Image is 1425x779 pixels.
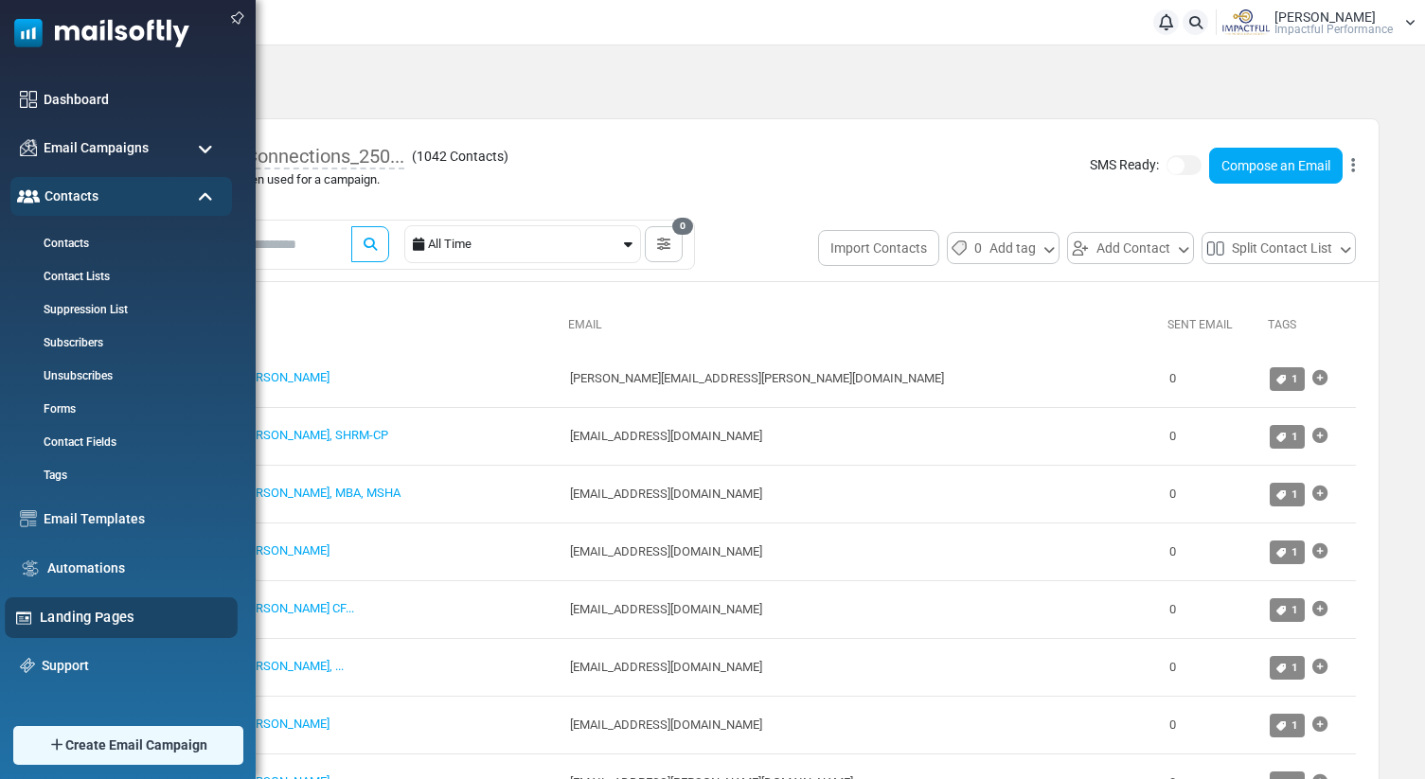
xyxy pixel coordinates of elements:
a: Sent Email [1167,318,1233,331]
a: 1 [1270,656,1306,680]
a: Tags [10,467,227,484]
a: Add Tag [1312,706,1327,744]
span: Dan_EnrichedConnections_250... [131,145,404,169]
a: Automations [47,558,223,578]
td: [EMAIL_ADDRESS][DOMAIN_NAME] [561,696,1160,753]
a: Suppression List [10,301,227,318]
a: Email [568,318,602,331]
a: [PERSON_NAME] [239,543,330,558]
a: Support [42,656,223,676]
div: All Time [428,226,620,262]
span: ( ) [412,147,508,167]
img: campaigns-icon.png [20,139,37,156]
a: 1 [1270,367,1306,391]
span: 1 [1291,603,1298,616]
img: User Logo [1222,9,1270,37]
a: Contact Lists [10,268,227,285]
span: 1 [1291,372,1298,385]
a: Email Templates [44,509,223,529]
a: Dashboard [44,90,223,110]
span: 1 [1291,718,1298,732]
span: Contacts [45,186,98,206]
img: landing_pages.svg [15,609,33,627]
td: 0 [1160,638,1259,696]
a: [PERSON_NAME] [239,370,330,384]
span: 0 [974,237,982,259]
span: 1 [1291,545,1298,558]
a: 1 [1270,714,1306,737]
span: 1042 Contacts [417,149,504,164]
td: 0 [1160,580,1259,638]
button: Import Contacts [818,230,939,266]
a: Add Tag [1312,475,1327,513]
td: 0 [1160,522,1259,580]
a: Forms [10,400,227,417]
span: Email Campaigns [44,138,149,158]
td: [EMAIL_ADDRESS][DOMAIN_NAME] [561,638,1160,696]
span: 0 [672,218,693,235]
td: [EMAIL_ADDRESS][DOMAIN_NAME] [561,407,1160,465]
a: [PERSON_NAME], ... [239,659,344,673]
td: 0 [1160,407,1259,465]
td: [EMAIL_ADDRESS][DOMAIN_NAME] [561,580,1160,638]
a: Compose an Email [1209,148,1343,184]
img: email-templates-icon.svg [20,510,37,527]
button: 0Add tag [947,232,1060,264]
td: [EMAIL_ADDRESS][DOMAIN_NAME] [561,465,1160,522]
a: [PERSON_NAME] [239,717,330,731]
a: 1 [1270,425,1306,449]
button: Add Contact [1067,232,1194,264]
a: Add Tag [1312,417,1327,455]
div: This list has not yet been used for a campaign. [131,170,508,189]
span: Create Email Campaign [65,735,207,755]
div: SMS Ready: [1090,148,1356,184]
td: 0 [1160,350,1259,408]
td: [EMAIL_ADDRESS][DOMAIN_NAME] [561,522,1160,580]
img: support-icon.svg [20,658,35,673]
a: Add Tag [1312,648,1327,686]
a: Landing Pages [40,607,227,628]
img: dashboard-icon.svg [20,91,37,108]
span: Impactful Performance [1274,24,1393,35]
button: Split Contact List [1202,232,1356,264]
a: [PERSON_NAME], SHRM-CP [239,428,388,442]
a: 1 [1270,598,1306,622]
span: 1 [1291,487,1298,501]
img: workflow.svg [20,558,41,579]
td: [PERSON_NAME][EMAIL_ADDRESS][PERSON_NAME][DOMAIN_NAME] [561,350,1160,408]
td: 0 [1160,465,1259,522]
a: 1 [1270,483,1306,506]
a: Tags [1268,318,1296,331]
a: User Logo [PERSON_NAME] Impactful Performance [1222,9,1416,37]
a: Add Tag [1312,591,1327,629]
span: [PERSON_NAME] [1274,10,1376,24]
a: Subscribers [10,334,227,351]
img: contacts-icon-active.svg [17,189,40,203]
a: Add Tag [1312,533,1327,571]
a: [PERSON_NAME], MBA, MSHA [239,486,401,500]
span: 1 [1291,430,1298,443]
a: Contacts [10,235,227,252]
span: 1 [1291,661,1298,674]
td: 0 [1160,696,1259,753]
a: Add Tag [1312,360,1327,398]
a: 1 [1270,540,1306,564]
a: Contact Fields [10,434,227,451]
button: 0 [645,226,683,262]
a: Unsubscribes [10,367,227,384]
a: [PERSON_NAME] CF... [239,601,354,615]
